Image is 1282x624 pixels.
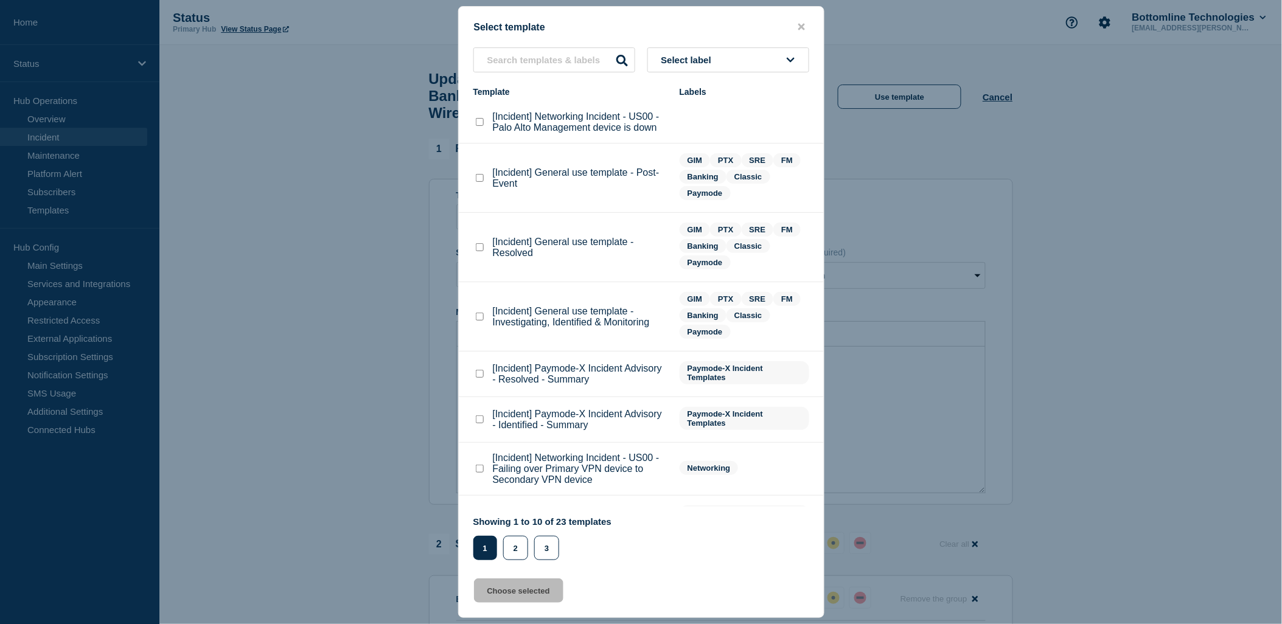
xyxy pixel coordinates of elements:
div: Select template [459,21,824,33]
span: PTX [710,223,741,237]
span: PTX [710,292,741,306]
input: [Incident] General use template - Post-Event checkbox [476,174,484,182]
p: [Incident] General use template - Resolved [493,237,667,258]
span: FM [773,153,801,167]
button: 3 [534,536,559,560]
p: [Incident] General use template - Investigating, Identified & Monitoring [493,306,667,328]
span: Classic [726,170,770,184]
button: close button [795,21,809,33]
span: Networking [680,461,739,475]
span: Select label [661,55,717,65]
p: [Incident] General use template - Post-Event [493,167,667,189]
button: Choose selected [474,578,563,603]
span: GIM [680,153,711,167]
span: GIM [680,292,711,306]
span: Banking [680,239,726,253]
input: [Incident] Networking Incident - US00 - Failing over Primary VPN device to Secondary VPN device c... [476,465,484,473]
p: [Incident] Paymode-X Incident Advisory - Identified - Summary [493,409,667,431]
div: Labels [680,87,809,97]
p: Showing 1 to 10 of 23 templates [473,516,612,527]
input: [Incident] General use template - Investigating, Identified & Monitoring checkbox [476,313,484,321]
span: Paymode-X Incident Templates [680,361,809,384]
button: 2 [503,536,528,560]
span: Classic [726,308,770,322]
span: Paymode [680,325,731,339]
input: [Incident] Paymode-X Incident Advisory - Resolved - Summary checkbox [476,370,484,378]
span: Paymode [680,186,731,200]
button: Select label [647,47,809,72]
span: PTX [710,153,741,167]
span: SRE [742,223,774,237]
button: 1 [473,536,497,560]
input: [Incident] Networking Incident - US00 - Palo Alto Management device is down checkbox [476,118,484,126]
p: [Incident] Paymode-X Incident Advisory - Resolved - Summary [493,363,667,385]
p: [Incident] Networking Incident - US00 - Failing over Primary VPN device to Secondary VPN device [493,452,667,485]
input: [Incident] General use template - Resolved checkbox [476,243,484,251]
div: Template [473,87,667,97]
span: Paymode [680,255,731,269]
p: [Incident] Networking Incident - US00 - Palo Alto Management device is down [493,111,667,133]
span: Banking [680,170,726,184]
input: [Incident] Paymode-X Incident Advisory - Identified - Summary checkbox [476,415,484,423]
span: GIM [680,223,711,237]
span: FM [773,223,801,237]
span: FM [773,292,801,306]
span: NACP PCM Emergency Notification [680,505,809,529]
input: Search templates & labels [473,47,635,72]
span: SRE [742,292,774,306]
span: Paymode-X Incident Templates [680,407,809,430]
span: Banking [680,308,726,322]
span: Classic [726,239,770,253]
span: SRE [742,153,774,167]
